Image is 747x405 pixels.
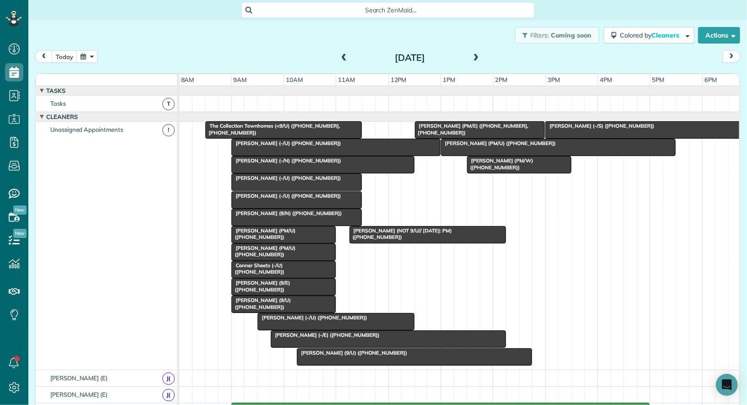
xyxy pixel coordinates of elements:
span: [PERSON_NAME] (-/N) ([PHONE_NUMBER]) [231,157,341,164]
span: The Collection Townhomes (<9/U) ([PHONE_NUMBER], [PHONE_NUMBER]) [205,123,340,135]
span: 10am [284,76,305,83]
span: 5pm [650,76,666,83]
span: [PERSON_NAME] (-/U) ([PHONE_NUMBER]) [231,140,341,146]
span: Unassigned Appointments [48,126,125,133]
span: Tasks [48,100,68,107]
span: 4pm [598,76,614,83]
span: 9am [231,76,248,83]
span: [PERSON_NAME] (-/S) ([PHONE_NUMBER]) [545,123,655,129]
span: [PERSON_NAME] (-/U) ([PHONE_NUMBER]) [231,175,341,181]
span: [PERSON_NAME] (NOT 9/U// [DATE]: PM) ([PHONE_NUMBER]) [349,227,452,240]
button: today [52,50,77,63]
span: [PERSON_NAME] (9/U) ([PHONE_NUMBER]) [296,350,408,356]
span: 8am [179,76,196,83]
span: ! [162,124,175,136]
span: [PERSON_NAME] (9/N) ([PHONE_NUMBER]) [231,210,342,216]
span: T [162,98,175,110]
button: next [723,50,740,63]
span: 3pm [546,76,562,83]
span: [PERSON_NAME] (9/U) ([PHONE_NUMBER]) [231,297,291,310]
span: Filters: [530,31,549,39]
span: [PERSON_NAME] (PM/W) ([PHONE_NUMBER]) [467,157,533,170]
span: [PERSON_NAME] (9/E) ([PHONE_NUMBER]) [231,280,290,292]
span: [PERSON_NAME] (-/U) ([PHONE_NUMBER]) [231,193,341,199]
span: Colored by [620,31,683,39]
span: J( [162,373,175,385]
span: Coming soon [551,31,592,39]
span: [PERSON_NAME] (PM/U) ([PHONE_NUMBER]) [231,245,296,258]
span: 1pm [441,76,457,83]
span: 6pm [703,76,719,83]
span: [PERSON_NAME] (PM/U) ([PHONE_NUMBER]) [231,227,296,240]
div: Open Intercom Messenger [716,374,738,396]
span: Cleaners [651,31,681,39]
span: 11am [336,76,357,83]
span: [PERSON_NAME] (PM/E) ([PHONE_NUMBER], [PHONE_NUMBER]) [414,123,528,135]
span: 2pm [494,76,510,83]
span: [PERSON_NAME] (-/E) ([PHONE_NUMBER]) [270,332,380,338]
button: Actions [698,27,740,43]
button: prev [35,50,53,63]
span: Cleaners [44,113,80,120]
span: [PERSON_NAME] (E) [48,374,109,382]
button: Colored byCleaners [604,27,694,43]
span: New [13,229,27,238]
span: [PERSON_NAME] (E) [48,391,109,398]
span: [PERSON_NAME] (PM/U) ([PHONE_NUMBER]) [441,140,556,146]
span: New [13,205,27,215]
span: Conner Sheets (-/U) ([PHONE_NUMBER]) [231,262,285,275]
h2: [DATE] [353,53,467,63]
span: J( [162,389,175,401]
span: 12pm [389,76,408,83]
span: [PERSON_NAME] (-/U) ([PHONE_NUMBER]) [257,314,367,321]
span: Tasks [44,87,67,94]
